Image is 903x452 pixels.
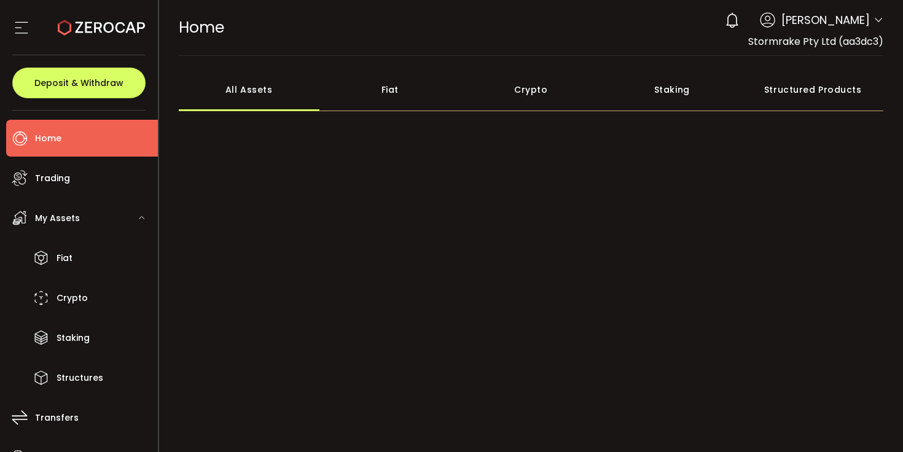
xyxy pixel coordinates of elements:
span: My Assets [35,209,80,227]
div: Fiat [319,68,461,111]
span: Trading [35,169,70,187]
span: [PERSON_NAME] [781,12,870,28]
div: Staking [601,68,743,111]
span: Fiat [57,249,72,267]
span: Home [35,130,61,147]
span: Staking [57,329,90,347]
div: Crypto [461,68,602,111]
span: Deposit & Withdraw [34,79,123,87]
span: Crypto [57,289,88,307]
div: All Assets [179,68,320,111]
span: Stormrake Pty Ltd (aa3dc3) [748,34,883,49]
div: Structured Products [743,68,884,111]
button: Deposit & Withdraw [12,68,146,98]
span: Transfers [35,409,79,427]
span: Structures [57,369,103,387]
span: Home [179,17,224,38]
